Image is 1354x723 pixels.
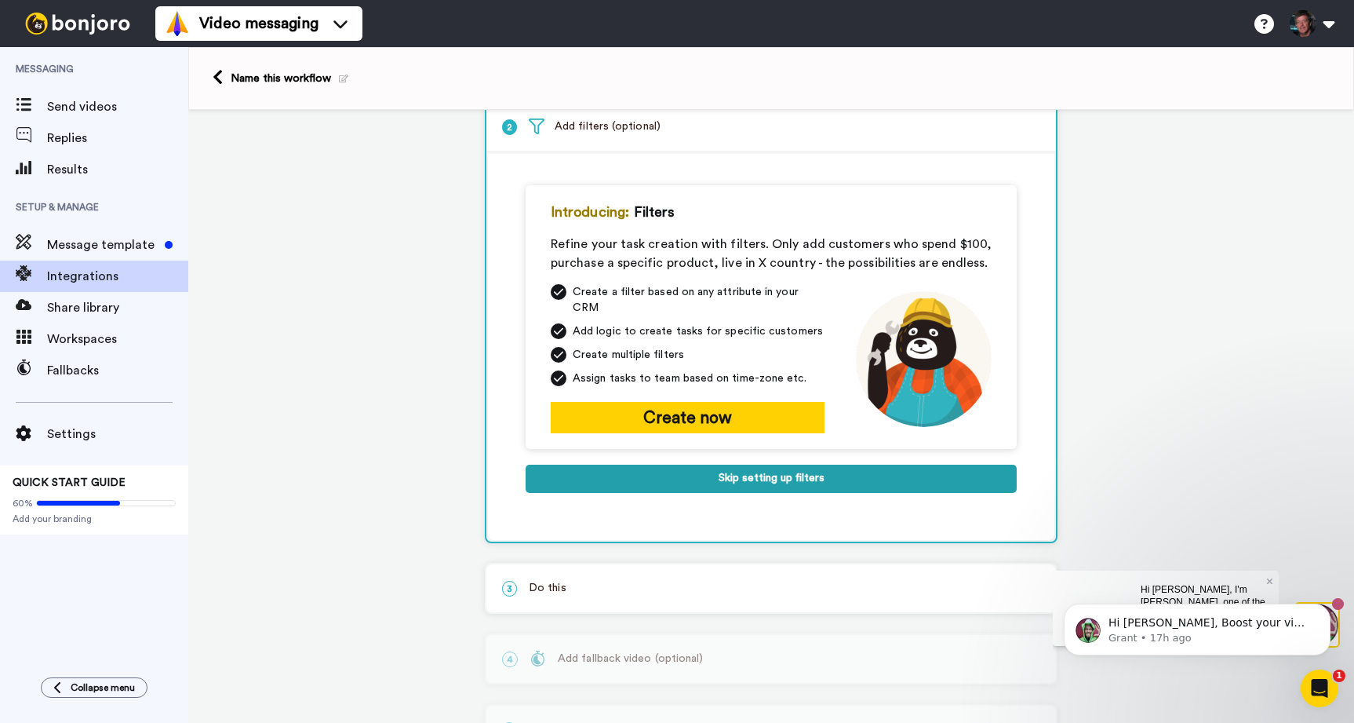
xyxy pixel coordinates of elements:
span: 2 [502,119,517,135]
span: 3 [502,581,517,597]
button: Collapse menu [41,677,147,698]
img: vm-color.svg [165,11,190,36]
span: Send videos [47,97,188,116]
span: Add logic to create tasks for specific customers [573,323,823,339]
p: Add filters (optional) [502,119,1040,135]
img: bj-logo-header-white.svg [19,13,136,35]
div: Refine your task creation with filters. Only add customers who spend $100, purchase a specific pr... [551,235,992,272]
span: Fallbacks [47,361,188,380]
span: Workspaces [47,330,188,349]
span: 60% [13,497,33,509]
span: Create a filter based on any attribute in your CRM [573,284,824,316]
img: mechanic-joro.png [856,291,992,427]
span: Introducing: [551,201,629,223]
iframe: Intercom live chat [1301,670,1338,707]
span: Message template [47,236,158,254]
img: filter.svg [529,119,544,134]
span: Replies [47,129,188,148]
img: mute-white.svg [50,50,69,69]
span: Create multiple filters [573,347,684,363]
span: Hi [PERSON_NAME], I'm [PERSON_NAME], one of the co-founders saw you signed up & wanted to say hi.... [88,13,213,150]
span: Integrations [47,267,188,286]
iframe: Intercom notifications message [1040,571,1354,681]
span: Add your branding [13,513,176,525]
span: QUICK START GUIDE [13,477,126,488]
button: Skip setting up filters [526,465,1017,493]
span: Share library [47,298,188,317]
div: Name this workflow [231,71,348,86]
span: Results [47,160,188,179]
span: Video messaging [199,13,318,35]
img: 3183ab3e-59ed-45f6-af1c-10226f767056-1659068401.jpg [2,3,44,46]
button: Create now [551,402,824,433]
span: Assign tasks to team based on time-zone etc. [573,371,807,386]
span: Filters [634,201,675,223]
span: 1 [1333,670,1345,682]
div: 3Do this [485,563,1057,614]
span: Collapse menu [71,681,135,694]
p: Do this [502,580,1040,597]
span: Settings [47,425,188,444]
